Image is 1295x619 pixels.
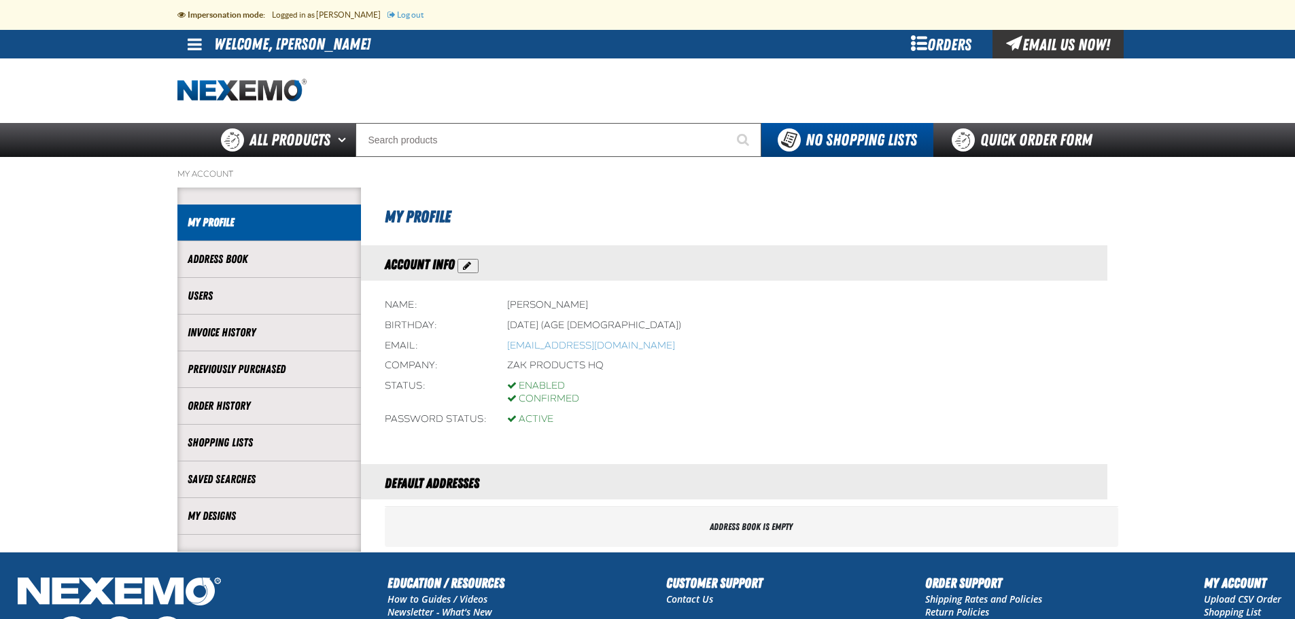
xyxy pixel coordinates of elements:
h2: My Account [1204,573,1281,593]
a: Contact Us [666,593,713,605]
span: No Shopping Lists [806,130,917,149]
div: [PERSON_NAME] [507,299,588,312]
li: Welcome, [PERSON_NAME] [214,30,370,58]
a: Opens a default email client to write an email to mpaul@nexemo.com [507,340,675,351]
a: Home [177,79,307,103]
a: Log out [387,10,424,19]
a: Address Book [188,251,351,267]
a: Invoice History [188,325,351,340]
input: Search [356,123,761,157]
a: How to Guides / Videos [387,593,487,605]
div: Password status [385,413,487,426]
div: [DATE] (age [DEMOGRAPHIC_DATA]) [507,319,681,332]
a: Users [188,288,351,304]
li: Logged in as [PERSON_NAME] [272,3,387,27]
div: Confirmed [507,393,579,406]
a: My Designs [188,508,351,524]
a: Previously Purchased [188,361,351,377]
h2: Customer Support [666,573,763,593]
a: Quick Order Form [933,123,1118,157]
a: Saved Searches [188,472,351,487]
div: Address book is empty [385,507,1118,547]
button: Action Edit Account Information [457,259,479,273]
h2: Order Support [925,573,1042,593]
div: Email [385,340,487,353]
div: Birthday [385,319,487,332]
a: Return Policies [925,605,989,618]
a: Shopping List [1204,605,1261,618]
button: You do not have available Shopping Lists. Open to Create a New List [761,123,933,157]
div: Orders [891,30,992,58]
a: My Account [177,169,233,179]
img: Nexemo logo [177,79,307,103]
a: Shopping Lists [188,435,351,450]
h2: Education / Resources [387,573,504,593]
a: Order History [188,398,351,414]
a: My Profile [188,215,351,230]
bdo: [EMAIL_ADDRESS][DOMAIN_NAME] [507,340,675,351]
div: Email Us Now! [992,30,1124,58]
li: Impersonation mode: [177,3,272,27]
button: Open All Products pages [333,123,356,157]
a: Shipping Rates and Policies [925,593,1042,605]
span: Default Addresses [385,475,479,491]
div: Company [385,359,487,372]
div: ZAK Products HQ [507,359,604,372]
span: My Profile [385,207,451,226]
span: Account Info [385,256,455,272]
img: Nexemo Logo [14,573,225,613]
div: Name [385,299,487,312]
a: Upload CSV Order [1204,593,1281,605]
div: Active [507,413,553,426]
div: Enabled [507,380,579,393]
span: All Products [249,128,330,152]
nav: Breadcrumbs [177,169,1118,179]
div: Status [385,380,487,406]
a: Newsletter - What's New [387,605,492,618]
button: Start Searching [727,123,761,157]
